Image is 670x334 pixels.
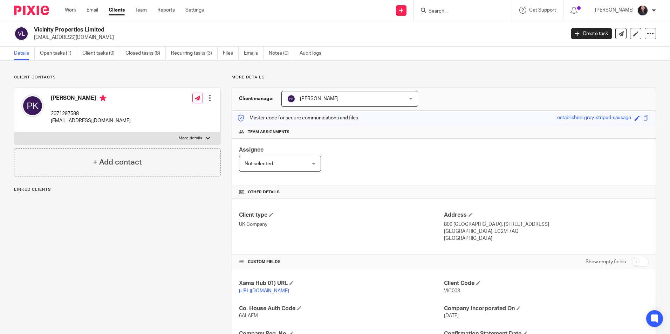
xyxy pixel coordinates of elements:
[14,75,221,80] p: Client contacts
[239,305,444,312] h4: Co. House Auth Code
[239,313,258,318] span: 6ALAEM
[444,235,649,242] p: [GEOGRAPHIC_DATA]
[21,95,44,117] img: svg%3E
[444,228,649,235] p: [GEOGRAPHIC_DATA], EC2M 7AQ
[14,26,29,41] img: svg%3E
[239,95,274,102] h3: Client manager
[171,47,218,60] a: Recurring tasks (3)
[157,7,175,14] a: Reports
[185,7,204,14] a: Settings
[248,189,280,195] span: Other details
[637,5,648,16] img: MicrosoftTeams-image.jfif
[245,161,273,166] span: Not selected
[444,211,649,219] h4: Address
[40,47,77,60] a: Open tasks (1)
[244,47,264,60] a: Emails
[300,47,327,60] a: Audit logs
[239,221,444,228] p: UK Company
[444,280,649,287] h4: Client Code
[65,7,76,14] a: Work
[239,259,444,265] h4: CUSTOM FIELDS
[529,8,556,13] span: Get Support
[239,211,444,219] h4: Client type
[14,187,221,193] p: Linked clients
[100,95,107,102] i: Primary
[82,47,120,60] a: Client tasks (0)
[239,288,289,293] a: [URL][DOMAIN_NAME]
[248,129,289,135] span: Team assignments
[586,258,626,265] label: Show empty fields
[179,135,202,141] p: More details
[444,221,649,228] p: 809 [GEOGRAPHIC_DATA], [STREET_ADDRESS]
[135,7,147,14] a: Team
[223,47,239,60] a: Files
[87,7,98,14] a: Email
[51,110,131,117] p: 2071297588
[14,6,49,15] img: Pixie
[287,95,295,103] img: svg%3E
[125,47,166,60] a: Closed tasks (8)
[109,7,125,14] a: Clients
[14,47,35,60] a: Details
[237,114,358,121] p: Master code for secure communications and files
[239,280,444,287] h4: Xama Hub 01) URL
[300,96,339,101] span: [PERSON_NAME]
[232,75,656,80] p: More details
[557,114,631,122] div: established-grey-striped-sausage
[269,47,294,60] a: Notes (0)
[93,157,142,168] h4: + Add contact
[444,313,459,318] span: [DATE]
[595,7,634,14] p: [PERSON_NAME]
[444,288,460,293] span: VIC003
[571,28,612,39] a: Create task
[34,26,455,34] h2: Vicinity Properties Limited
[51,95,131,103] h4: [PERSON_NAME]
[239,147,264,153] span: Assignee
[428,8,491,15] input: Search
[51,117,131,124] p: [EMAIL_ADDRESS][DOMAIN_NAME]
[34,34,561,41] p: [EMAIL_ADDRESS][DOMAIN_NAME]
[444,305,649,312] h4: Company Incorporated On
